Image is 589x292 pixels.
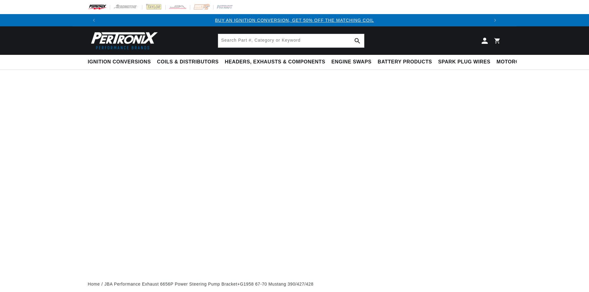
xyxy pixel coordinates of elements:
span: Motorcycle [497,59,533,65]
span: Headers, Exhausts & Components [225,59,325,65]
span: Spark Plug Wires [438,59,490,65]
a: BUY AN IGNITION CONVERSION, GET 50% OFF THE MATCHING COIL [215,18,374,23]
summary: Spark Plug Wires [435,55,493,69]
div: Announcement [100,17,489,24]
summary: Coils & Distributors [154,55,222,69]
summary: Motorcycle [494,55,536,69]
img: Pertronix [88,30,158,51]
summary: Ignition Conversions [88,55,154,69]
a: JBA Performance Exhaust 6656P Power Steering Pump Bracket+G1958 67-70 Mustang 390/427/428 [104,281,314,287]
span: Battery Products [378,59,432,65]
a: Home [88,281,100,287]
slideshow-component: Translation missing: en.sections.announcements.announcement_bar [72,14,517,26]
input: Search Part #, Category or Keyword [218,34,364,47]
button: Translation missing: en.sections.announcements.next_announcement [489,14,501,26]
summary: Battery Products [375,55,435,69]
span: Coils & Distributors [157,59,219,65]
span: Engine Swaps [331,59,371,65]
button: Translation missing: en.sections.announcements.previous_announcement [88,14,100,26]
button: Search Part #, Category or Keyword [351,34,364,47]
summary: Engine Swaps [328,55,375,69]
summary: Headers, Exhausts & Components [222,55,328,69]
span: Ignition Conversions [88,59,151,65]
div: 1 of 3 [100,17,489,24]
nav: breadcrumbs [88,281,501,287]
